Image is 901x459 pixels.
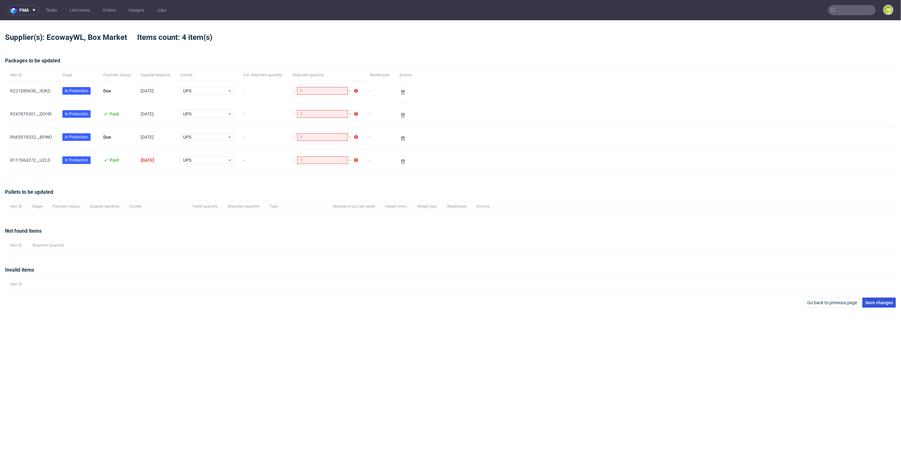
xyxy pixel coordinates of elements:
button: Save changes [862,298,896,308]
span: Warehouse [370,72,389,78]
span: Weight (kg) [417,204,437,209]
span: Item ID [10,243,22,248]
span: In Production [65,111,88,117]
figcaption: JW [884,5,893,14]
span: [DATE] [141,111,154,116]
div: Packages to be updated [5,57,896,70]
span: In Production [65,157,88,163]
span: Shipment quantity [228,204,259,209]
span: - [370,135,389,142]
span: Number of pcs per pallet [333,204,375,209]
span: Courier [129,204,182,209]
span: In Production [65,134,88,140]
a: Jobs [153,5,170,15]
span: Est. shipment quantity [244,72,282,78]
span: Payment status [52,204,80,209]
span: Stage [62,72,93,78]
span: Shipment quantity [292,72,360,78]
span: - [244,158,282,165]
span: Item ID [10,282,22,287]
span: Paid [110,158,119,163]
span: - [370,111,389,119]
span: Warehouse [447,204,466,209]
span: Paid [110,111,119,116]
button: pma [8,5,39,15]
span: - [244,88,282,96]
div: Pallets to be updated [5,188,896,201]
span: UPS [183,111,227,117]
a: R665919332__BPWO [10,135,52,140]
div: Invalid items [5,266,896,279]
span: Due [103,88,111,93]
span: Courier [180,72,233,78]
span: Item ID [10,72,52,78]
a: R247879301__DOHR [10,111,52,116]
span: Payment status [103,72,131,78]
span: Pallet quantity [193,204,218,209]
span: - [244,135,282,142]
span: Stage [32,204,42,209]
span: - [370,158,389,165]
span: Supplier deadline [90,204,119,209]
a: R221089638__YUKD [10,88,50,93]
span: Items count: 4 item(s) [137,33,222,42]
span: [DATE] [141,88,154,93]
span: Item ID [10,204,22,209]
span: Actions [399,72,412,78]
a: R117964372__UZLD [10,158,50,163]
span: [DATE] [141,158,154,163]
span: In Production [65,88,88,94]
span: Save changes [865,300,893,305]
div: Not found items [5,227,896,240]
a: Tasks [42,5,61,15]
span: Supplier(s): EcowayWL, Box Market [5,33,137,42]
span: pma [19,8,29,12]
a: Designs [125,5,148,15]
span: - [244,111,282,119]
span: - [370,88,389,96]
span: UPS [183,88,227,94]
span: Height (mm) [385,204,407,209]
a: Line Items [66,5,94,15]
span: [DATE] [141,135,154,140]
span: Shipment quantity [32,243,64,248]
span: Go back to previous page [807,300,857,305]
a: Orders [99,5,120,15]
img: logo [10,7,19,14]
span: UPS [183,157,227,163]
span: Type [270,204,323,209]
button: Go back to previous page [804,298,860,308]
span: Due [103,135,111,140]
span: UPS [183,134,227,140]
span: Actions [476,204,489,209]
span: Supplier deadline [141,72,170,78]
